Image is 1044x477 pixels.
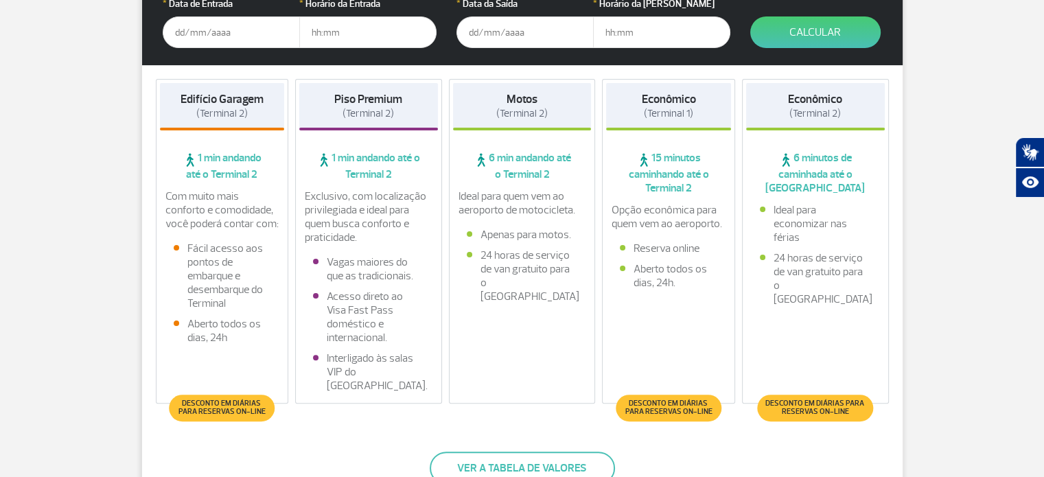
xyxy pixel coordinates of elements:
span: 6 minutos de caminhada até o [GEOGRAPHIC_DATA] [746,151,885,195]
p: Com muito mais conforto e comodidade, você poderá contar com: [165,189,279,231]
span: (Terminal 2) [789,107,841,120]
span: Desconto em diárias para reservas on-line [176,399,268,416]
li: 24 horas de serviço de van gratuito para o [GEOGRAPHIC_DATA] [760,251,871,306]
strong: Econômico [788,92,842,106]
strong: Motos [507,92,537,106]
input: hh:mm [299,16,437,48]
li: Ideal para economizar nas férias [760,203,871,244]
button: Abrir tradutor de língua de sinais. [1015,137,1044,167]
p: Exclusivo, com localização privilegiada e ideal para quem busca conforto e praticidade. [305,189,432,244]
button: Abrir recursos assistivos. [1015,167,1044,198]
button: Calcular [750,16,881,48]
li: Fácil acesso aos pontos de embarque e desembarque do Terminal [174,242,271,310]
span: 15 minutos caminhando até o Terminal 2 [606,151,731,195]
li: Vagas maiores do que as tradicionais. [313,255,424,283]
li: 24 horas de serviço de van gratuito para o [GEOGRAPHIC_DATA] [467,248,578,303]
li: Aberto todos os dias, 24h. [620,262,717,290]
strong: Edifício Garagem [181,92,264,106]
input: hh:mm [593,16,730,48]
span: (Terminal 2) [496,107,548,120]
span: (Terminal 2) [343,107,394,120]
span: 1 min andando até o Terminal 2 [160,151,285,181]
span: Desconto em diárias para reservas on-line [764,399,866,416]
li: Reserva online [620,242,717,255]
p: Opção econômica para quem vem ao aeroporto. [612,203,726,231]
input: dd/mm/aaaa [163,16,300,48]
p: Ideal para quem vem ao aeroporto de motocicleta. [459,189,586,217]
div: Plugin de acessibilidade da Hand Talk. [1015,137,1044,198]
span: 6 min andando até o Terminal 2 [453,151,592,181]
span: 1 min andando até o Terminal 2 [299,151,438,181]
li: Apenas para motos. [467,228,578,242]
strong: Econômico [642,92,696,106]
input: dd/mm/aaaa [456,16,594,48]
span: (Terminal 1) [644,107,693,120]
li: Aberto todos os dias, 24h [174,317,271,345]
li: Acesso direto ao Visa Fast Pass doméstico e internacional. [313,290,424,345]
li: Interligado às salas VIP do [GEOGRAPHIC_DATA]. [313,351,424,393]
span: Desconto em diárias para reservas on-line [623,399,714,416]
span: (Terminal 2) [196,107,248,120]
strong: Piso Premium [334,92,402,106]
